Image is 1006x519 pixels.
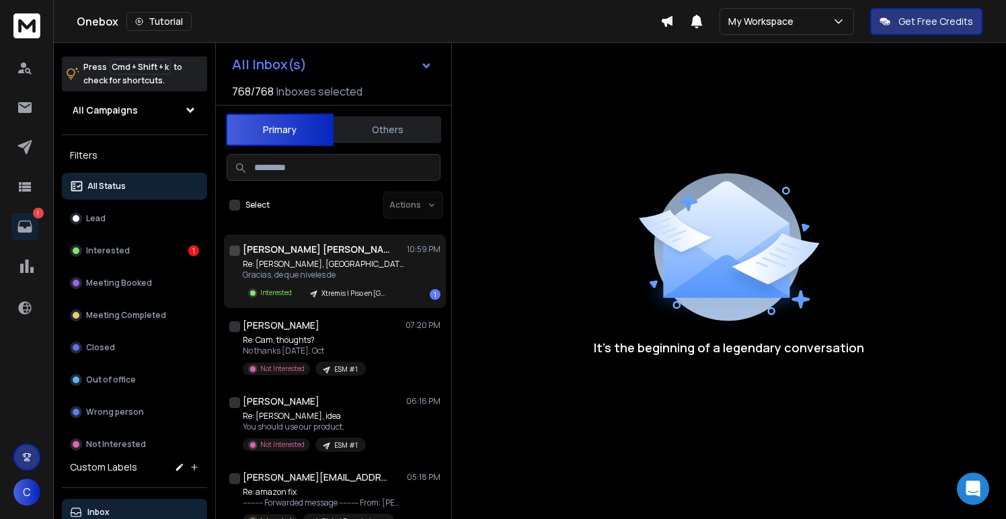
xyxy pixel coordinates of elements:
[86,278,152,288] p: Meeting Booked
[260,288,292,298] p: Interested
[243,422,366,432] p: You should use our product,
[243,259,404,270] p: Re: [PERSON_NAME], [GEOGRAPHIC_DATA]?
[243,411,366,422] p: Re: [PERSON_NAME], idea
[77,12,660,31] div: Onebox
[126,12,192,31] button: Tutorial
[86,342,115,353] p: Closed
[243,487,404,497] p: Re: amazon fix
[221,51,443,78] button: All Inbox(s)
[86,407,144,417] p: Wrong person
[110,59,171,75] span: Cmd + Shift + k
[87,181,126,192] p: All Status
[13,479,40,506] button: C
[243,497,404,508] p: ---------- Forwarded message --------- From: [PERSON_NAME]
[62,146,207,165] h3: Filters
[430,289,440,300] div: 1
[86,439,146,450] p: Not Interested
[321,288,386,298] p: Xtremis | Piso en [GEOGRAPHIC_DATA] #1 | Latam
[62,237,207,264] button: Interested1
[87,507,110,518] p: Inbox
[62,97,207,124] button: All Campaigns
[232,58,307,71] h1: All Inbox(s)
[276,83,362,99] h3: Inboxes selected
[62,431,207,458] button: Not Interested
[62,399,207,426] button: Wrong person
[188,245,199,256] div: 1
[33,208,44,218] p: 1
[243,471,391,484] h1: [PERSON_NAME][EMAIL_ADDRESS][DOMAIN_NAME]
[407,472,440,483] p: 05:18 PM
[243,243,391,256] h1: [PERSON_NAME] [PERSON_NAME]
[407,244,440,255] p: 10:59 PM
[243,395,319,408] h1: [PERSON_NAME]
[11,213,38,240] a: 1
[62,270,207,296] button: Meeting Booked
[62,366,207,393] button: Out of office
[86,213,106,224] p: Lead
[406,396,440,407] p: 06:16 PM
[260,364,305,374] p: Not Interested
[73,104,138,117] h1: All Campaigns
[243,335,366,346] p: Re: Cam, thoughts?
[86,245,130,256] p: Interested
[957,473,989,505] div: Open Intercom Messenger
[405,320,440,331] p: 07:20 PM
[243,346,366,356] p: No thanks [DATE], Oct
[243,319,319,332] h1: [PERSON_NAME]
[334,115,441,145] button: Others
[898,15,973,28] p: Get Free Credits
[70,461,137,474] h3: Custom Labels
[83,61,182,87] p: Press to check for shortcuts.
[594,338,864,357] p: It’s the beginning of a legendary conversation
[243,270,404,280] p: Gracias, de que niveles de
[62,302,207,329] button: Meeting Completed
[226,114,334,146] button: Primary
[232,83,274,99] span: 768 / 768
[86,374,136,385] p: Out of office
[260,440,305,450] p: Not Interested
[334,364,358,374] p: ESM #1
[62,173,207,200] button: All Status
[245,200,270,210] label: Select
[870,8,982,35] button: Get Free Credits
[728,15,799,28] p: My Workspace
[62,205,207,232] button: Lead
[334,440,358,450] p: ESM #1
[86,310,166,321] p: Meeting Completed
[62,334,207,361] button: Closed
